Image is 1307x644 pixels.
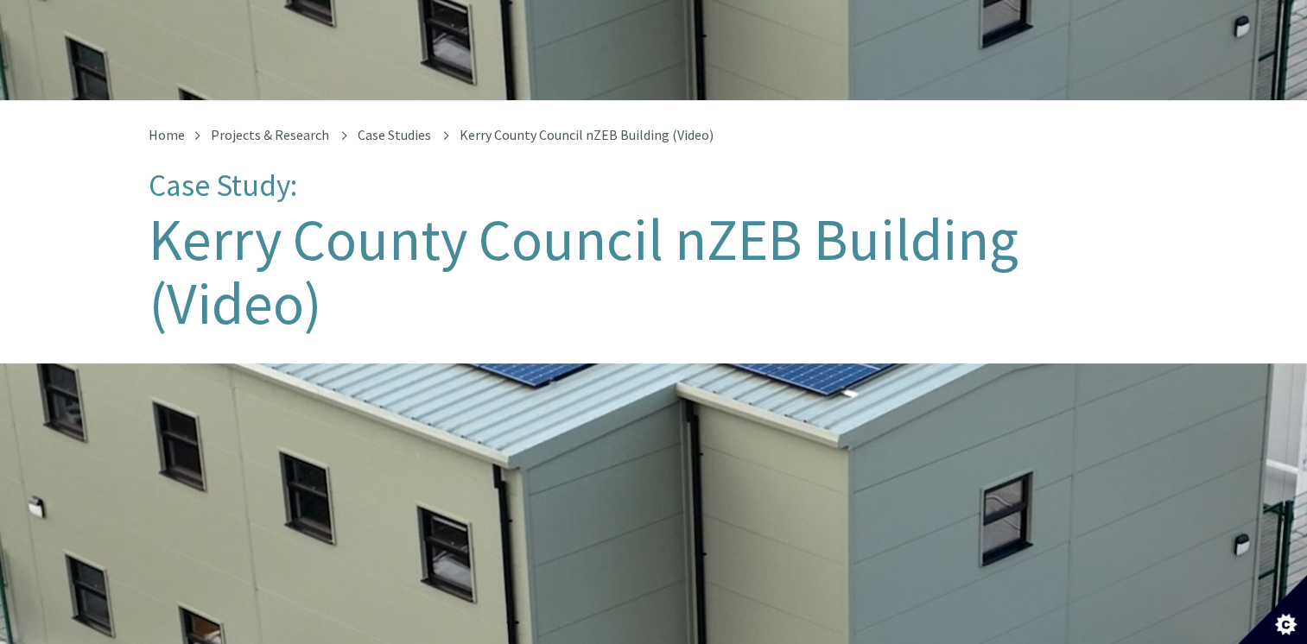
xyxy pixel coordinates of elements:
[149,169,1159,203] p: Case Study:
[149,126,185,143] a: Home
[460,126,714,143] span: Kerry County Council nZEB Building (Video)
[1238,575,1307,644] button: Set cookie preferences
[211,126,329,143] a: Projects & Research
[358,126,431,143] a: Case Studies
[149,208,1159,336] h1: Kerry County Council nZEB Building (Video)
